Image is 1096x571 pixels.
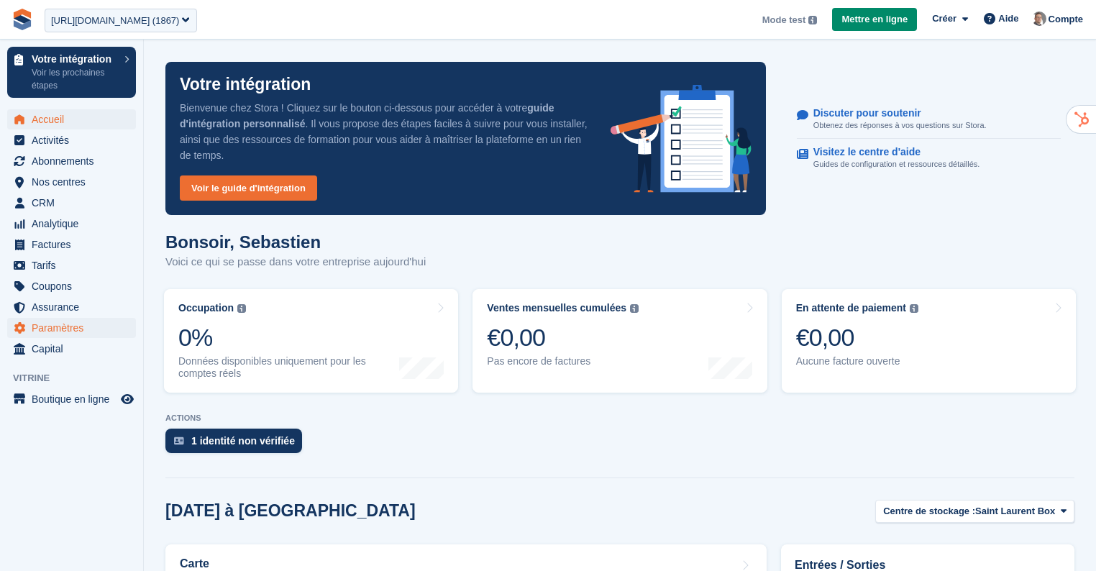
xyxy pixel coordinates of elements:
p: Discuter pour soutenir [813,107,975,119]
a: menu [7,151,136,171]
a: menu [7,318,136,338]
a: menu [7,109,136,129]
strong: guide d'intégration personnalisé [180,102,554,129]
div: 0% [178,323,399,352]
a: menu [7,130,136,150]
p: Bienvenue chez Stora ! Cliquez sur le bouton ci-dessous pour accéder à votre . Il vous propose de... [180,100,588,163]
span: Saint Laurent Box [975,504,1055,519]
img: stora-icon-8386f47178a22dfd0bd8f6a31ec36ba5ce8667c1dd55bd0f319d3a0aa187defe.svg [12,9,33,30]
a: Voir le guide d'intégration [180,175,317,201]
a: Occupation 0% Données disponibles uniquement pour les comptes réels [164,289,458,393]
div: Aucune facture ouverte [796,355,918,367]
span: Nos centres [32,172,118,192]
a: En attente de paiement €0,00 Aucune facture ouverte [782,289,1076,393]
img: Sebastien Bonnier [1032,12,1046,26]
span: Compte [1049,12,1083,27]
p: ACTIONS [165,414,1074,423]
a: Ventes mensuelles cumulées €0,00 Pas encore de factures [472,289,767,393]
span: Coupons [32,276,118,296]
span: Créer [932,12,956,26]
img: onboarding-info-6c161a55d2c0e0a8cae90662b2fe09162a5109e8cc188191df67fb4f79e88e88.svg [611,85,752,193]
a: menu [7,193,136,213]
a: 1 identité non vérifiée [165,429,309,460]
a: menu [7,276,136,296]
span: Capital [32,339,118,359]
h1: Bonsoir, Sebastien [165,232,426,252]
a: menu [7,339,136,359]
a: menu [7,214,136,234]
a: Visitez le centre d'aide Guides de configuration et ressources détaillés. [797,139,1061,178]
span: Abonnements [32,151,118,171]
div: Données disponibles uniquement pour les comptes réels [178,355,399,380]
img: icon-info-grey-7440780725fd019a000dd9b08b2336e03edf1995a4989e88bcd33f0948082b44.svg [910,304,918,313]
button: Centre de stockage : Saint Laurent Box [875,500,1074,524]
div: €0,00 [796,323,918,352]
div: 1 identité non vérifiée [191,435,295,447]
a: Discuter pour soutenir Obtenez des réponses à vos questions sur Stora. [797,100,1061,140]
a: menu [7,172,136,192]
p: Obtenez des réponses à vos questions sur Stora. [813,119,987,132]
img: icon-info-grey-7440780725fd019a000dd9b08b2336e03edf1995a4989e88bcd33f0948082b44.svg [237,304,246,313]
span: Mettre en ligne [841,12,908,27]
div: Pas encore de factures [487,355,639,367]
span: Paramètres [32,318,118,338]
span: Tarifs [32,255,118,275]
a: Votre intégration Voir les prochaines étapes [7,47,136,98]
div: En attente de paiement [796,302,906,314]
div: Occupation [178,302,234,314]
span: Boutique en ligne [32,389,118,409]
span: Accueil [32,109,118,129]
p: Votre intégration [32,54,117,64]
img: verify_identity-adf6edd0f0f0b5bbfe63781bf79b02c33cf7c696d77639b501bdc392416b5a36.svg [174,437,184,445]
a: menu [7,255,136,275]
img: icon-info-grey-7440780725fd019a000dd9b08b2336e03edf1995a4989e88bcd33f0948082b44.svg [630,304,639,313]
a: menu [7,389,136,409]
a: menu [7,234,136,255]
a: menu [7,297,136,317]
span: Activités [32,130,118,150]
div: [URL][DOMAIN_NAME] (1867) [51,14,179,28]
div: Ventes mensuelles cumulées [487,302,626,314]
p: Votre intégration [180,76,311,93]
span: Factures [32,234,118,255]
div: €0,00 [487,323,639,352]
span: Assurance [32,297,118,317]
span: CRM [32,193,118,213]
span: Aide [998,12,1018,26]
a: Boutique d'aperçu [119,390,136,408]
span: Centre de stockage : [883,504,975,519]
p: Voir les prochaines étapes [32,66,117,92]
h2: [DATE] à [GEOGRAPHIC_DATA] [165,501,416,521]
span: Vitrine [13,371,143,385]
p: Visitez le centre d'aide [813,146,969,158]
span: Analytique [32,214,118,234]
h2: Carte [180,557,209,570]
span: Mode test [762,13,806,27]
a: Mettre en ligne [832,8,917,32]
img: icon-info-grey-7440780725fd019a000dd9b08b2336e03edf1995a4989e88bcd33f0948082b44.svg [808,16,817,24]
p: Guides de configuration et ressources détaillés. [813,158,980,170]
p: Voici ce qui se passe dans votre entreprise aujourd'hui [165,254,426,270]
